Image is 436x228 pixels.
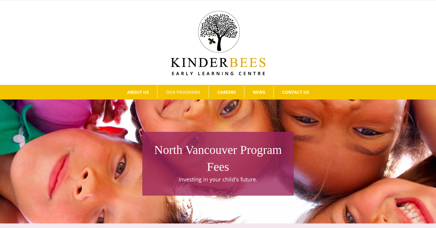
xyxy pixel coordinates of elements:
a: CAREERS [209,86,244,98]
a: NEWS [244,86,273,98]
span: CAREERS [217,90,236,94]
span: CONTACT US [282,90,309,94]
a: OUR PROGRAMS [157,86,209,98]
nav: Main Menu [9,85,427,99]
span: OUR PROGRAMS [166,90,200,94]
img: Kinder Bees Logo [171,11,266,75]
a: CONTACT US [274,86,317,98]
span: NEWS [253,90,265,94]
h1: North Vancouver Program Fees [145,142,291,175]
span: ABOUT US [127,90,149,94]
p: Investing in your child's future. [145,175,291,184]
a: ABOUT US [119,86,157,98]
